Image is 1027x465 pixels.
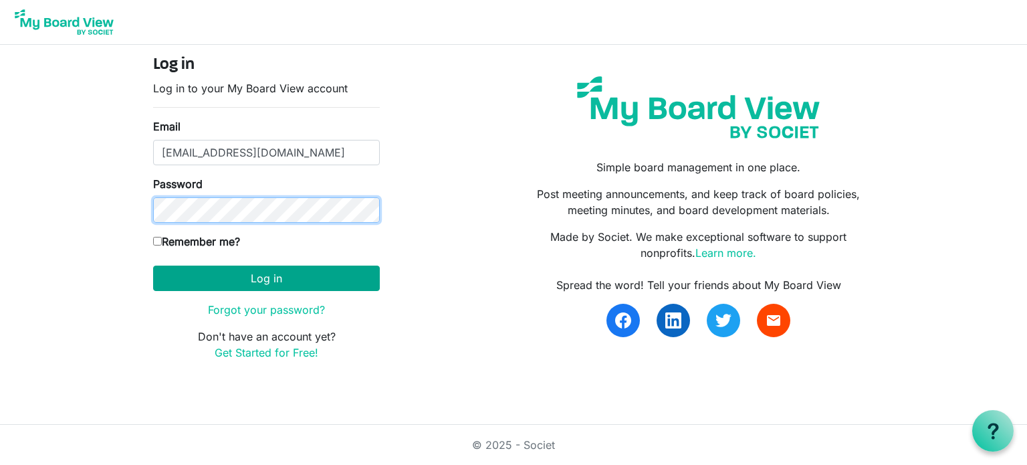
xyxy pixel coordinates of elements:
[757,304,790,337] a: email
[153,176,203,192] label: Password
[615,312,631,329] img: facebook.svg
[153,234,240,250] label: Remember me?
[567,66,830,149] img: my-board-view-societ.svg
[153,118,181,134] label: Email
[153,266,380,291] button: Log in
[524,229,874,261] p: Made by Societ. We make exceptional software to support nonprofits.
[153,56,380,75] h4: Log in
[208,303,325,316] a: Forgot your password?
[153,237,162,246] input: Remember me?
[11,5,118,39] img: My Board View Logo
[524,277,874,293] div: Spread the word! Tell your friends about My Board View
[524,186,874,218] p: Post meeting announcements, and keep track of board policies, meeting minutes, and board developm...
[153,329,380,361] p: Don't have an account yet?
[153,80,380,96] p: Log in to your My Board View account
[472,438,555,452] a: © 2025 - Societ
[215,346,318,359] a: Get Started for Free!
[665,312,681,329] img: linkedin.svg
[715,312,731,329] img: twitter.svg
[766,312,782,329] span: email
[524,159,874,175] p: Simple board management in one place.
[695,246,756,260] a: Learn more.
